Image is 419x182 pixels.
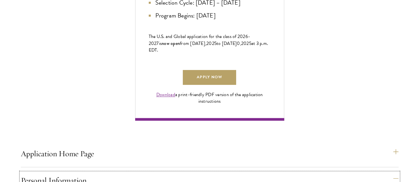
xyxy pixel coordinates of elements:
[180,40,206,47] span: from [DATE],
[149,40,268,54] span: at 3 p.m. EDT.
[21,146,398,162] button: Application Home Page
[149,91,271,105] div: a print-friendly PDF version of the application instructions
[149,33,245,40] span: The U.S. and Global application for the class of 202
[162,40,180,47] span: now open
[249,40,251,47] span: 5
[245,33,248,40] span: 6
[240,40,241,47] span: ,
[149,33,250,47] span: -202
[159,40,162,47] span: is
[183,70,236,85] a: Apply Now
[217,40,237,47] span: to [DATE]
[149,11,271,20] li: Program Begins: [DATE]
[241,40,249,47] span: 202
[214,40,217,47] span: 5
[156,40,159,47] span: 7
[156,91,175,98] a: Download
[206,40,214,47] span: 202
[237,40,240,47] span: 0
